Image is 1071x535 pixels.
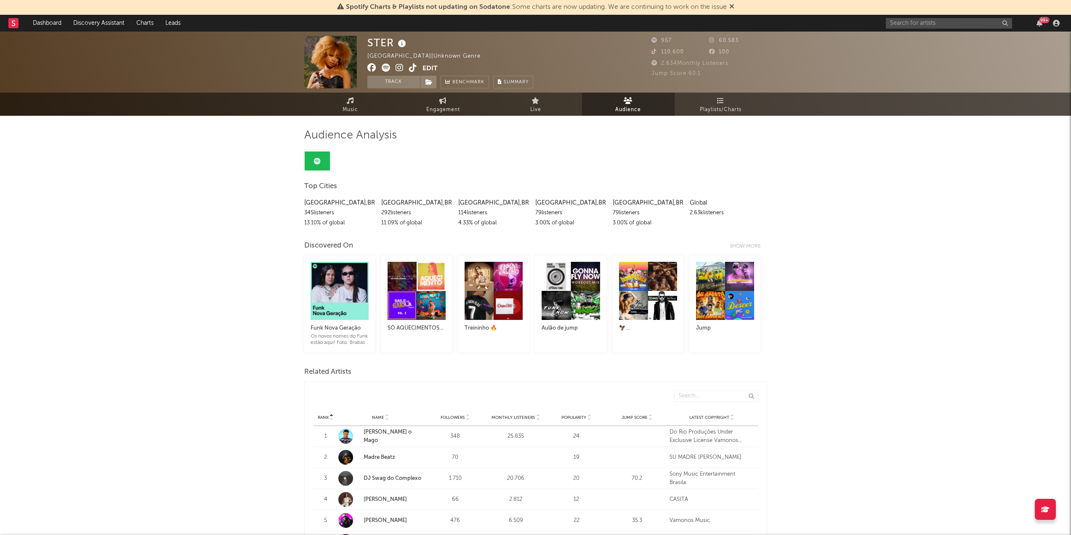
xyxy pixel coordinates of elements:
[304,198,375,208] div: [GEOGRAPHIC_DATA] , BR
[367,76,420,88] button: Track
[364,518,407,523] a: [PERSON_NAME]
[427,432,484,441] div: 348
[615,105,641,115] span: Audience
[709,49,729,55] span: 100
[729,4,734,11] span: Dismiss
[582,93,675,116] a: Audience
[338,428,423,445] a: [PERSON_NAME] o Mago
[504,80,529,85] span: Summary
[465,315,523,340] a: Treininho 🔥
[730,241,767,251] div: Show more
[458,218,529,228] div: 4.33 % of global
[670,428,754,445] div: Do Rio Produções Under Exclusive License Vamonos Music Corp.
[311,333,369,346] div: Os novos nomes do Funk estão aqui! Foto: Brabas
[338,492,423,507] a: [PERSON_NAME]
[427,495,484,504] div: 66
[364,429,412,443] a: [PERSON_NAME] o Mago
[670,470,754,487] div: Sony Music Entertainment Brasila.
[613,218,683,228] div: 3.00 % of global
[441,415,465,420] span: Followers
[317,432,334,441] div: 1
[622,415,648,420] span: Jump Score
[709,38,739,43] span: 60.583
[542,315,600,340] a: Aulão de jump
[609,516,665,525] div: 35.3
[367,36,408,50] div: STER
[675,93,767,116] a: Playlists/Charts
[651,61,728,66] span: 2.634 Monthly Listeners
[696,323,754,333] div: Jump
[458,208,529,218] div: 114 listeners
[427,516,484,525] div: 476
[670,453,754,462] div: SU MADRE [PERSON_NAME]
[1036,20,1042,27] button: 99+
[674,390,758,402] input: Search...
[548,474,605,483] div: 20
[651,49,684,55] span: 110.600
[548,516,605,525] div: 22
[427,474,484,483] div: 1.710
[343,105,358,115] span: Music
[689,415,729,420] span: Latest Copyright
[465,323,523,333] div: Treininho 🔥
[311,323,369,333] div: Funk Nova Geração
[670,516,754,525] div: Vamonos Music
[381,198,452,208] div: [GEOGRAPHIC_DATA] , BR
[67,15,130,32] a: Discovery Assistant
[886,18,1012,29] input: Search for artists
[397,93,489,116] a: Engagement
[304,130,397,141] span: Audience Analysis
[304,367,351,377] span: Related Artists
[381,208,452,218] div: 292 listeners
[619,315,677,340] a: 🦅AulasDeRitmosDiamante🦅
[452,77,484,88] span: Benchmark
[609,474,665,483] div: 70.2
[493,76,533,88] button: Summary
[304,218,375,228] div: 13.10 % of global
[690,198,760,208] div: Global
[317,516,334,525] div: 5
[619,323,677,333] div: 🦅AulasDeRitmosDiamante🦅
[304,93,397,116] a: Music
[458,198,529,208] div: [GEOGRAPHIC_DATA] , BR
[381,218,452,228] div: 11.09 % of global
[700,105,741,115] span: Playlists/Charts
[492,415,535,420] span: Monthly Listeners
[488,432,544,441] div: 25.835
[548,495,605,504] div: 12
[696,315,754,340] a: Jump
[535,198,606,208] div: [GEOGRAPHIC_DATA] , BR
[364,497,407,502] a: [PERSON_NAME]
[346,4,727,11] span: : Some charts are now updating. We are continuing to work on the issue
[364,476,421,481] a: DJ Swag do Complexo
[690,208,760,218] div: 2.63k listeners
[561,415,586,420] span: Popularity
[535,218,606,228] div: 3.00 % of global
[159,15,186,32] a: Leads
[317,495,334,504] div: 4
[488,474,544,483] div: 20.706
[423,64,438,74] button: Edit
[372,415,384,420] span: Name
[318,415,329,420] span: Rank
[304,241,353,251] div: Discovered On
[613,198,683,208] div: [GEOGRAPHIC_DATA] , BR
[317,453,334,462] div: 2
[488,516,544,525] div: 6.509
[367,51,490,61] div: [GEOGRAPHIC_DATA] | Unknown Genre
[488,495,544,504] div: 2.812
[388,315,446,340] a: SÓ AQUECIMENTOS FUNK🔥
[346,4,510,11] span: Spotify Charts & Playlists not updating on Sodatone
[311,315,369,346] a: Funk Nova GeraçãoOs novos nomes do Funk estão aqui! Foto: Brabas
[1039,17,1050,23] div: 99 +
[338,450,423,465] a: Madre Beatz
[441,76,489,88] a: Benchmark
[427,453,484,462] div: 70
[27,15,67,32] a: Dashboard
[613,208,683,218] div: 79 listeners
[364,455,395,460] a: Madre Beatz
[670,495,754,504] div: CASITA
[304,208,375,218] div: 345 listeners
[388,323,446,333] div: SÓ AQUECIMENTOS FUNK🔥
[651,71,701,76] span: Jump Score: 60.1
